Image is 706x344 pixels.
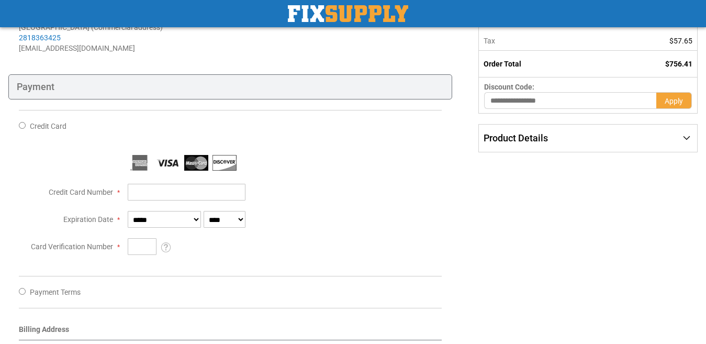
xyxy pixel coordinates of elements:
[156,155,180,171] img: Visa
[19,324,442,340] div: Billing Address
[212,155,237,171] img: Discover
[484,83,534,91] span: Discount Code:
[30,122,66,130] span: Credit Card
[288,5,408,22] a: store logo
[30,288,81,296] span: Payment Terms
[19,44,135,52] span: [EMAIL_ADDRESS][DOMAIN_NAME]
[484,132,548,143] span: Product Details
[665,97,683,105] span: Apply
[184,155,208,171] img: MasterCard
[128,155,152,171] img: American Express
[669,37,692,45] span: $57.65
[63,215,113,224] span: Expiration Date
[49,188,113,196] span: Credit Card Number
[288,5,408,22] img: Fix Industrial Supply
[479,31,623,51] th: Tax
[656,92,692,109] button: Apply
[8,74,452,99] div: Payment
[31,242,113,251] span: Card Verification Number
[19,34,61,42] a: 2818363425
[484,60,521,68] strong: Order Total
[665,60,692,68] span: $756.41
